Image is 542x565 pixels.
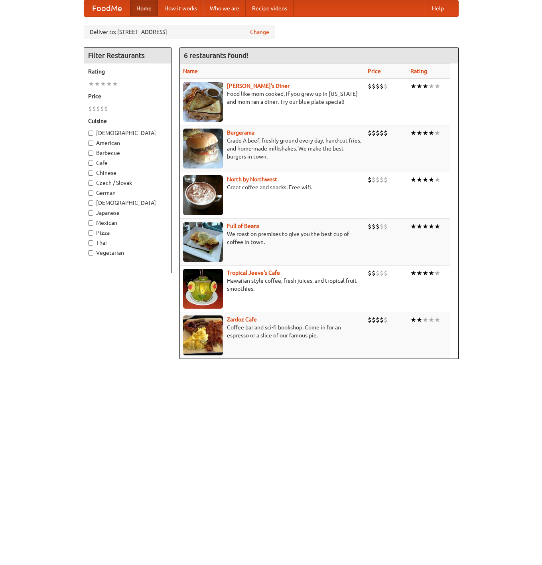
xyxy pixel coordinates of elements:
[88,190,93,196] input: German
[96,104,100,113] li: $
[88,117,167,125] h5: Cuisine
[422,175,428,184] li: ★
[428,269,434,278] li: ★
[94,79,100,88] li: ★
[100,79,106,88] li: ★
[372,129,376,137] li: $
[88,79,94,88] li: ★
[416,222,422,231] li: ★
[227,270,280,276] b: Tropical Jeeve's Cafe
[384,82,388,91] li: $
[384,175,388,184] li: $
[428,129,434,137] li: ★
[88,229,167,237] label: Pizza
[88,139,167,147] label: American
[227,316,257,323] a: Zardoz Cafe
[376,222,380,231] li: $
[88,104,92,113] li: $
[434,315,440,324] li: ★
[183,129,223,169] img: burgerama.jpg
[372,175,376,184] li: $
[422,222,428,231] li: ★
[227,129,254,136] b: Burgerama
[368,68,381,74] a: Price
[183,269,223,309] img: jeeves.jpg
[376,175,380,184] li: $
[88,199,167,207] label: [DEMOGRAPHIC_DATA]
[410,68,427,74] a: Rating
[426,0,450,16] a: Help
[422,315,428,324] li: ★
[428,175,434,184] li: ★
[416,175,422,184] li: ★
[183,137,361,161] p: Grade A beef, freshly ground every day, hand-cut fries, and home-made milkshakes. We make the bes...
[158,0,203,16] a: How it works
[416,82,422,91] li: ★
[380,175,384,184] li: $
[434,175,440,184] li: ★
[88,210,93,216] input: Japanese
[368,82,372,91] li: $
[88,209,167,217] label: Japanese
[183,315,223,355] img: zardoz.jpg
[100,104,104,113] li: $
[380,315,384,324] li: $
[88,220,93,226] input: Mexican
[88,131,93,136] input: [DEMOGRAPHIC_DATA]
[376,315,380,324] li: $
[410,269,416,278] li: ★
[106,79,112,88] li: ★
[104,104,108,113] li: $
[183,90,361,106] p: Food like mom cooked, if you grew up in [US_STATE] and mom ran a diner. Try our blue plate special!
[422,269,428,278] li: ★
[88,230,93,236] input: Pizza
[88,219,167,227] label: Mexican
[88,180,93,186] input: Czech / Slovak
[88,161,93,166] input: Cafe
[88,169,167,177] label: Chinese
[88,179,167,187] label: Czech / Slovak
[88,151,93,156] input: Barbecue
[88,159,167,167] label: Cafe
[384,222,388,231] li: $
[372,82,376,91] li: $
[384,129,388,137] li: $
[88,92,167,100] h5: Price
[183,323,361,339] p: Coffee bar and sci-fi bookshop. Come in for an espresso or a slice of our famous pie.
[183,68,198,74] a: Name
[368,269,372,278] li: $
[227,83,290,89] a: [PERSON_NAME]'s Diner
[380,222,384,231] li: $
[227,223,259,229] a: Full of Beans
[88,189,167,197] label: German
[92,104,96,113] li: $
[130,0,158,16] a: Home
[372,315,376,324] li: $
[434,129,440,137] li: ★
[183,222,223,262] img: beans.jpg
[183,230,361,246] p: We roast on premises to give you the best cup of coffee in town.
[422,82,428,91] li: ★
[183,277,361,293] p: Hawaiian style coffee, fresh juices, and tropical fruit smoothies.
[250,28,269,36] a: Change
[84,48,171,63] h4: Filter Restaurants
[428,82,434,91] li: ★
[88,149,167,157] label: Barbecue
[88,129,167,137] label: [DEMOGRAPHIC_DATA]
[376,129,380,137] li: $
[84,25,275,39] div: Deliver to: [STREET_ADDRESS]
[380,129,384,137] li: $
[227,176,277,182] b: North by Northwest
[434,269,440,278] li: ★
[384,269,388,278] li: $
[88,240,93,246] input: Thai
[428,222,434,231] li: ★
[410,315,416,324] li: ★
[112,79,118,88] li: ★
[368,222,372,231] li: $
[410,82,416,91] li: ★
[246,0,294,16] a: Recipe videos
[84,0,130,16] a: FoodMe
[410,175,416,184] li: ★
